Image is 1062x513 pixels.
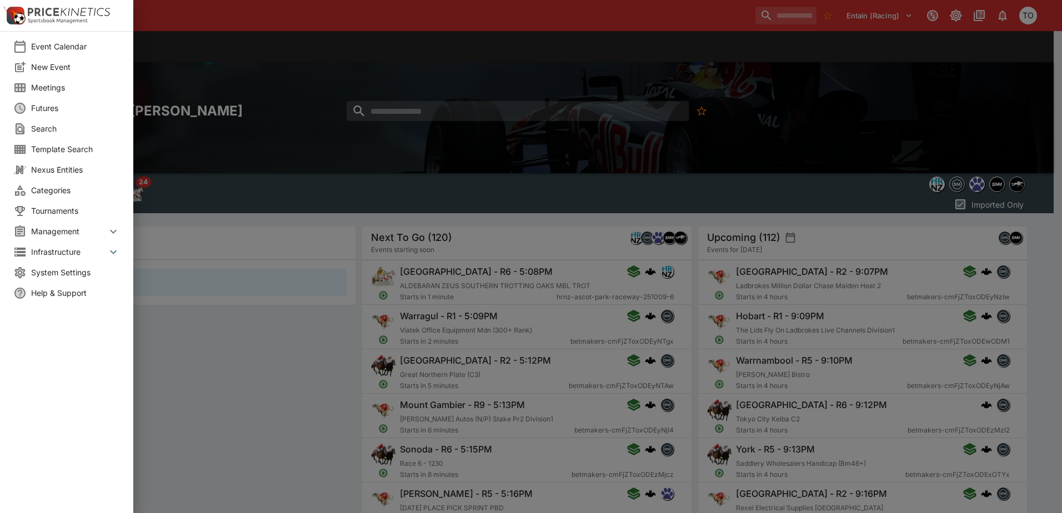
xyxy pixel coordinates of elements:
[31,61,120,73] span: New Event
[28,18,88,23] img: Sportsbook Management
[31,287,120,299] span: Help & Support
[31,205,120,217] span: Tournaments
[3,4,26,27] img: PriceKinetics Logo
[31,102,120,114] span: Futures
[31,143,120,155] span: Template Search
[31,184,120,196] span: Categories
[31,225,107,237] span: Management
[31,246,107,258] span: Infrastructure
[31,82,120,93] span: Meetings
[31,123,120,134] span: Search
[28,8,110,16] img: PriceKinetics
[31,41,120,52] span: Event Calendar
[31,266,120,278] span: System Settings
[31,164,120,175] span: Nexus Entities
